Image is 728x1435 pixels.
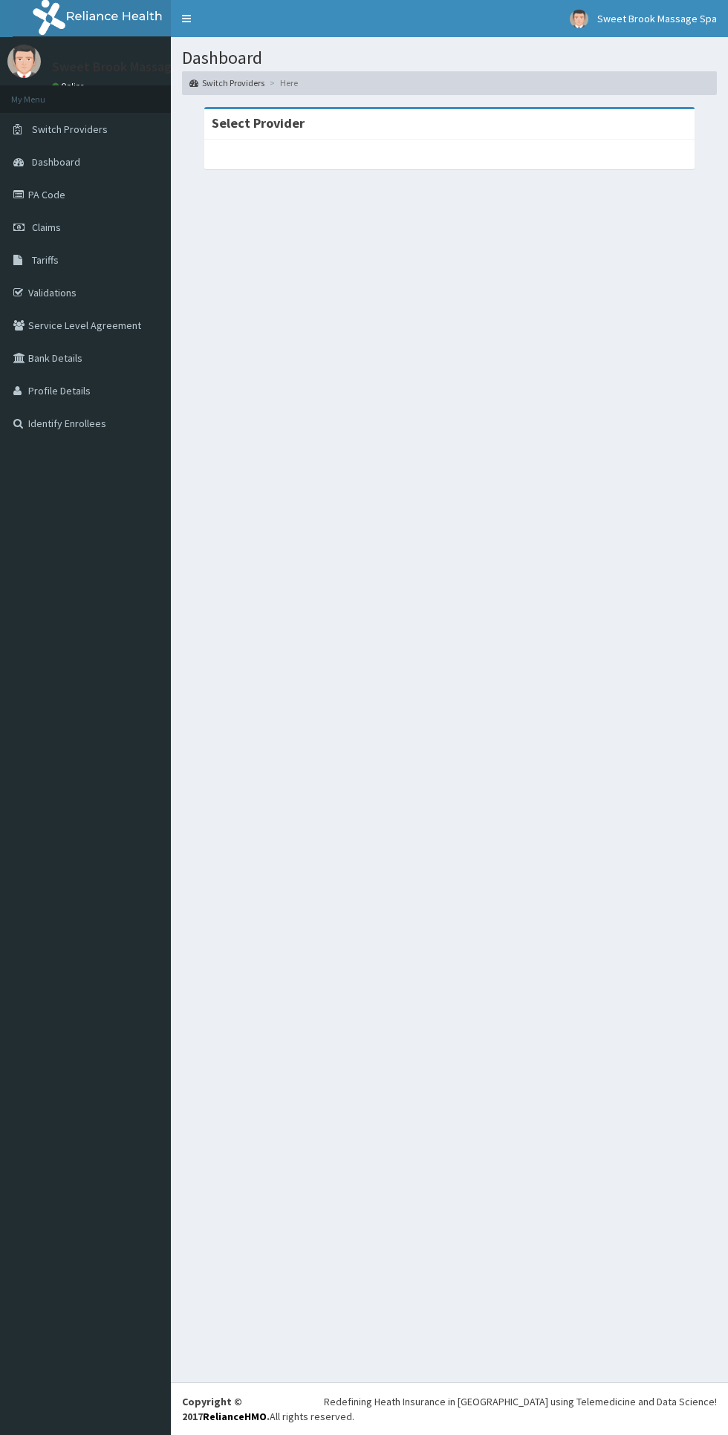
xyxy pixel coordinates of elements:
[52,81,88,91] a: Online
[171,1382,728,1435] footer: All rights reserved.
[7,45,41,78] img: User Image
[182,48,717,68] h1: Dashboard
[32,123,108,136] span: Switch Providers
[32,221,61,234] span: Claims
[32,155,80,169] span: Dashboard
[212,114,305,131] strong: Select Provider
[597,12,717,25] span: Sweet Brook Massage Spa
[203,1410,267,1423] a: RelianceHMO
[266,77,298,89] li: Here
[324,1394,717,1409] div: Redefining Heath Insurance in [GEOGRAPHIC_DATA] using Telemedicine and Data Science!
[570,10,588,28] img: User Image
[52,60,204,74] p: Sweet Brook Massage Spa
[189,77,264,89] a: Switch Providers
[182,1395,270,1423] strong: Copyright © 2017 .
[32,253,59,267] span: Tariffs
